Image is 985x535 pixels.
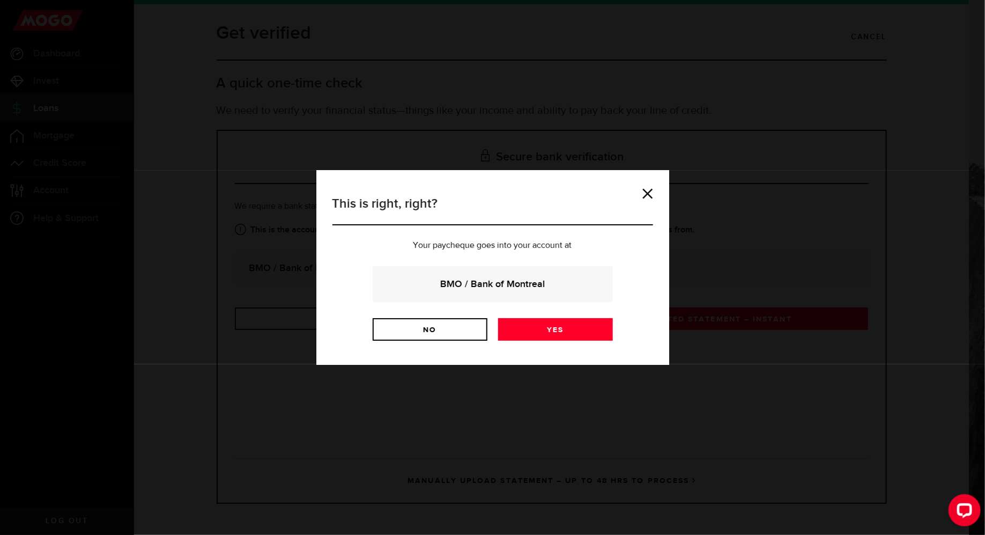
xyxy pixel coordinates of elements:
[498,318,613,341] a: Yes
[332,241,653,250] p: Your paycheque goes into your account at
[332,194,653,225] h3: This is right, right?
[387,277,598,291] strong: BMO / Bank of Montreal
[940,490,985,535] iframe: LiveChat chat widget
[373,318,487,341] a: No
